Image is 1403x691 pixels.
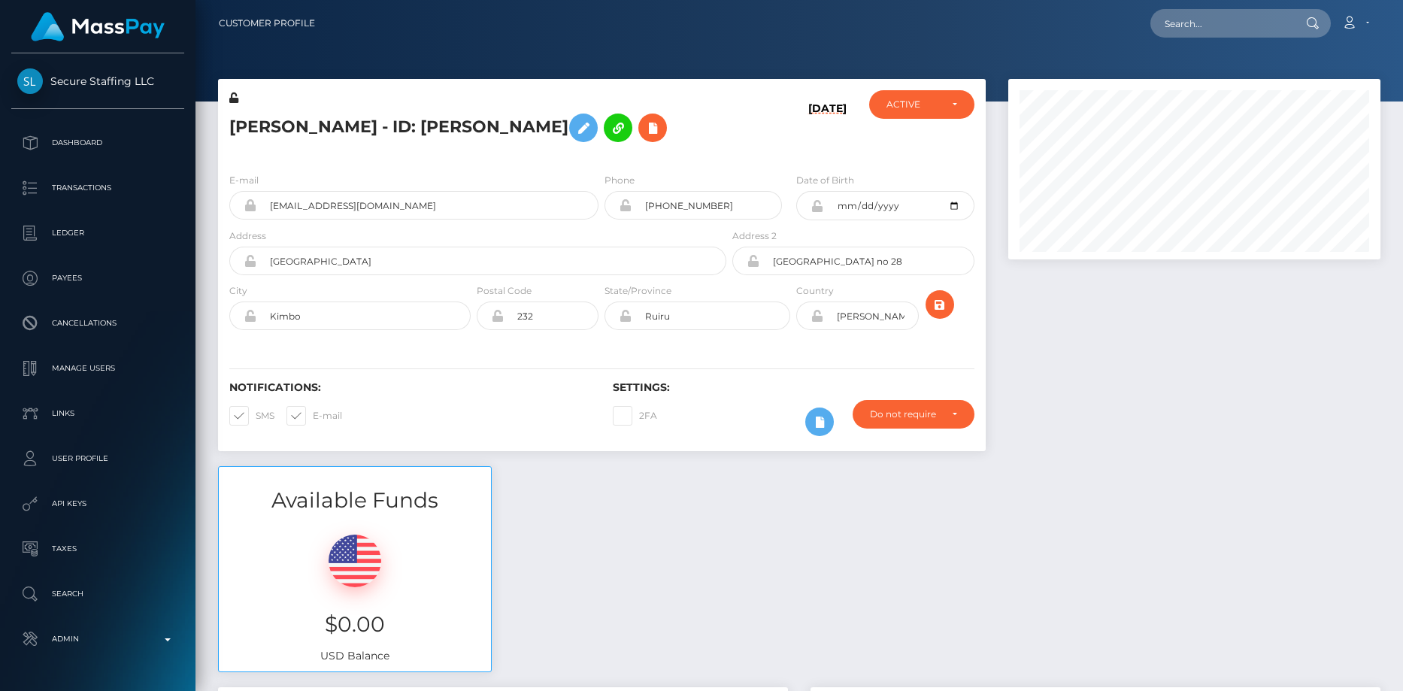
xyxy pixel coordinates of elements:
img: MassPay Logo [31,12,165,41]
p: Dashboard [17,132,178,154]
a: API Keys [11,485,184,523]
p: API Keys [17,492,178,515]
label: Date of Birth [796,174,854,187]
a: Admin [11,620,184,658]
h3: Available Funds [219,486,491,515]
a: Cancellations [11,305,184,342]
a: User Profile [11,440,184,477]
label: State/Province [605,284,671,298]
a: Customer Profile [219,8,315,39]
a: Dashboard [11,124,184,162]
h6: Settings: [613,381,974,394]
div: Do not require [870,408,939,420]
span: Secure Staffing LLC [11,74,184,88]
label: 2FA [613,406,657,426]
label: SMS [229,406,274,426]
p: Ledger [17,222,178,244]
button: ACTIVE [869,90,974,119]
label: City [229,284,247,298]
a: Search [11,575,184,613]
a: Links [11,395,184,432]
img: USD.png [329,535,381,587]
h3: $0.00 [230,610,480,639]
p: Links [17,402,178,425]
input: Search... [1150,9,1292,38]
p: Payees [17,267,178,289]
a: Transactions [11,169,184,207]
a: Manage Users [11,350,184,387]
p: Taxes [17,538,178,560]
label: Address [229,229,266,243]
h6: Notifications: [229,381,590,394]
a: Ledger [11,214,184,252]
p: Search [17,583,178,605]
a: Payees [11,259,184,297]
h6: [DATE] [808,102,847,155]
a: Taxes [11,530,184,568]
p: Admin [17,628,178,650]
div: USD Balance [219,516,491,671]
p: Manage Users [17,357,178,380]
img: Secure Staffing LLC [17,68,43,94]
button: Do not require [853,400,974,429]
label: Postal Code [477,284,532,298]
p: User Profile [17,447,178,470]
label: Country [796,284,834,298]
label: E-mail [286,406,342,426]
h5: [PERSON_NAME] - ID: [PERSON_NAME] [229,106,718,150]
p: Cancellations [17,312,178,335]
p: Transactions [17,177,178,199]
label: E-mail [229,174,259,187]
div: ACTIVE [886,98,940,111]
label: Address 2 [732,229,777,243]
label: Phone [605,174,635,187]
